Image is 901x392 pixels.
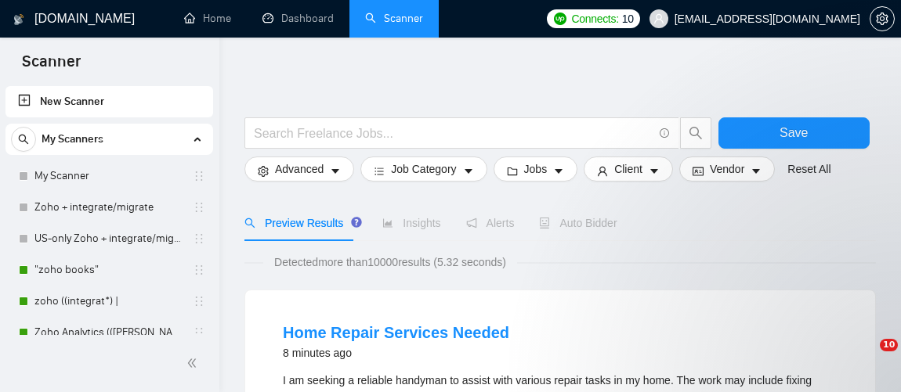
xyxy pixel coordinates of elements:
span: holder [193,264,205,276]
span: Preview Results [244,217,357,229]
span: setting [870,13,894,25]
span: setting [258,165,269,177]
a: homeHome [184,12,231,25]
li: New Scanner [5,86,213,117]
span: folder [507,165,518,177]
button: setting [870,6,895,31]
a: zoho ((integrat*) | [34,286,183,317]
span: Client [614,160,642,178]
span: caret-down [330,165,341,177]
span: notification [466,218,477,228]
a: US-only Zoho + integrate/migrate [34,223,183,254]
span: My Scanners [42,124,103,155]
span: holder [193,201,205,214]
span: Advanced [275,160,324,178]
span: Connects: [571,10,618,27]
button: search [680,117,711,149]
span: holder [193,232,205,245]
span: holder [193,170,205,182]
span: Auto Bidder [539,217,617,229]
a: New Scanner [18,86,201,117]
a: Zoho + integrate/migrate [34,192,183,223]
span: Job Category [391,160,456,178]
button: folderJobscaret-down [494,156,578,182]
span: robot [539,218,550,228]
span: caret-down [463,165,474,177]
input: Search Freelance Jobs... [254,124,653,143]
a: Zoho Analytics (([PERSON_NAME] [34,317,183,348]
a: Home Repair Services Needed [283,324,509,341]
span: double-left [186,355,202,371]
span: Save [780,123,808,142]
span: info-circle [660,128,670,138]
span: idcard [693,165,704,177]
span: Jobs [524,160,548,178]
span: 10 [880,339,898,351]
span: caret-down [649,165,660,177]
div: 8 minutes ago [283,343,509,362]
button: idcardVendorcaret-down [679,156,775,182]
a: dashboardDashboard [262,12,334,25]
span: bars [374,165,385,177]
a: My Scanner [34,160,183,192]
span: Alerts [466,217,515,229]
span: Vendor [710,160,744,178]
iframe: Intercom live chat [848,339,885,376]
span: holder [193,326,205,339]
img: upwork-logo.png [554,13,566,25]
span: caret-down [553,165,564,177]
button: settingAdvancedcaret-down [244,156,354,182]
button: barsJob Categorycaret-down [360,156,487,182]
div: Tooltip anchor [349,215,364,229]
span: search [681,126,711,140]
span: area-chart [382,218,393,228]
span: user [597,165,608,177]
span: user [653,13,664,24]
span: search [12,134,35,145]
span: Scanner [9,50,93,83]
span: Detected more than 10000 results (5.32 seconds) [263,254,517,271]
button: search [11,127,36,152]
button: Save [718,117,870,149]
button: userClientcaret-down [584,156,673,182]
span: caret-down [751,165,762,177]
span: holder [193,295,205,307]
span: search [244,218,255,228]
a: setting [870,13,895,25]
a: Reset All [787,160,830,178]
img: logo [13,7,24,32]
a: searchScanner [365,12,423,25]
span: 10 [622,10,634,27]
span: Insights [382,217,440,229]
a: "zoho books" [34,254,183,286]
